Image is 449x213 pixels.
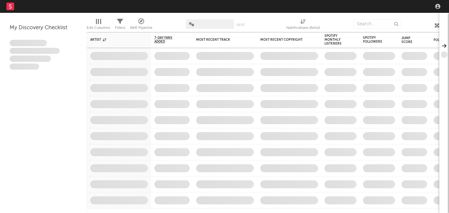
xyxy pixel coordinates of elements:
div: Jump Score [402,36,418,44]
button: Save [236,23,245,27]
div: Spotify Followers [363,36,385,44]
input: Search... [353,19,402,29]
div: Filters [115,16,125,35]
span: Praesent ac interdum [10,55,51,62]
div: My Discovery Checklist [10,24,77,32]
div: Notifications (Artist) [286,24,320,32]
div: Edit Columns [87,24,110,32]
div: A&R Pipeline [130,24,152,32]
div: Edit Columns [87,16,110,35]
span: Lorem ipsum dolor [10,40,47,46]
div: Most Recent Track [196,38,244,42]
span: Integer aliquet in purus et [10,48,60,54]
div: Spotify Monthly Listeners [324,34,347,46]
div: Notifications (Artist) [286,16,320,35]
div: Filters [115,24,125,32]
div: A&R Pipeline [130,16,152,35]
div: Most Recent Copyright [260,38,308,42]
div: Artist [90,38,138,42]
span: 7-Day Fans Added [154,36,180,44]
span: Aliquam viverra [10,64,39,70]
